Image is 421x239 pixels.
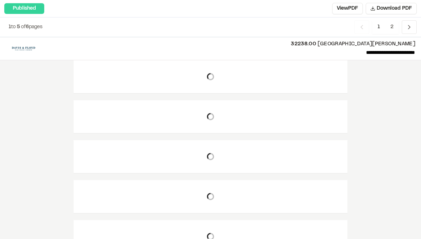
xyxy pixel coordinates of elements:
[4,3,44,14] div: Published
[6,43,41,54] img: file
[366,3,417,14] button: Download PDF
[385,20,399,34] span: 2
[26,25,29,29] span: 6
[9,23,42,31] p: to of pages
[47,40,415,48] p: [GEOGRAPHIC_DATA][PERSON_NAME]
[291,42,316,46] span: 32238.00
[377,5,412,12] span: Download PDF
[372,20,385,34] span: 1
[354,20,417,34] nav: Navigation
[9,25,11,29] span: 1
[17,25,20,29] span: 5
[332,3,363,14] button: ViewPDF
